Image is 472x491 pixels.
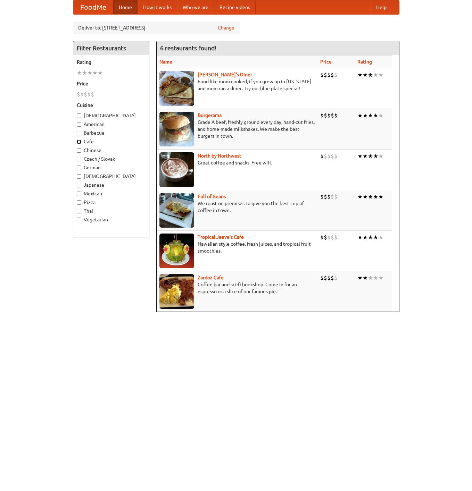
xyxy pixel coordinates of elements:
[77,102,146,109] h5: Cuisine
[77,164,146,171] label: German
[98,69,103,77] li: ★
[77,113,81,118] input: [DEMOGRAPHIC_DATA]
[357,234,363,241] li: ★
[334,71,338,79] li: $
[368,274,373,282] li: ★
[77,80,146,87] h5: Price
[368,193,373,201] li: ★
[91,91,94,98] li: $
[320,152,324,160] li: $
[77,174,81,179] input: [DEMOGRAPHIC_DATA]
[327,234,331,241] li: $
[73,0,113,14] a: FoodMe
[159,112,194,146] img: burgerama.jpg
[371,0,392,14] a: Help
[373,71,378,79] li: ★
[320,71,324,79] li: $
[331,112,334,119] li: $
[357,71,363,79] li: ★
[113,0,138,14] a: Home
[378,112,383,119] li: ★
[77,59,146,66] h5: Rating
[84,91,87,98] li: $
[77,157,81,161] input: Czech / Slovak
[198,153,241,159] a: North by Northwest
[92,69,98,77] li: ★
[373,112,378,119] li: ★
[324,193,327,201] li: $
[198,234,244,240] b: Tropical Jeeve's Cafe
[198,72,252,77] a: [PERSON_NAME]'s Diner
[77,181,146,188] label: Japanese
[378,152,383,160] li: ★
[363,112,368,119] li: ★
[324,112,327,119] li: $
[331,274,334,282] li: $
[77,199,146,206] label: Pizza
[77,216,146,223] label: Vegetarian
[357,152,363,160] li: ★
[198,112,222,118] a: Burgerama
[363,193,368,201] li: ★
[159,234,194,268] img: jeeves.jpg
[214,0,256,14] a: Recipe videos
[77,166,81,170] input: German
[77,139,81,144] input: Cafe
[77,192,81,196] input: Mexican
[320,234,324,241] li: $
[77,200,81,205] input: Pizza
[334,193,338,201] li: $
[363,274,368,282] li: ★
[378,71,383,79] li: ★
[77,131,81,135] input: Barbecue
[80,91,84,98] li: $
[363,152,368,160] li: ★
[373,193,378,201] li: ★
[331,71,334,79] li: $
[77,129,146,136] label: Barbecue
[159,281,315,295] p: Coffee bar and sci-fi bookshop. Come in for an espresso or a slice of our famous pie.
[73,22,240,34] div: Deliver to: [STREET_ADDRESS]
[334,112,338,119] li: $
[373,152,378,160] li: ★
[77,218,81,222] input: Vegetarian
[159,240,315,254] p: Hawaiian style coffee, fresh juices, and tropical fruit smoothies.
[334,152,338,160] li: $
[368,71,373,79] li: ★
[77,91,80,98] li: $
[159,59,172,65] a: Name
[320,59,332,65] a: Price
[77,173,146,180] label: [DEMOGRAPHIC_DATA]
[138,0,177,14] a: How it works
[87,69,92,77] li: ★
[160,45,216,51] ng-pluralize: 6 restaurants found!
[378,193,383,201] li: ★
[77,155,146,162] label: Czech / Slovak
[77,190,146,197] label: Mexican
[159,200,315,214] p: We roast on premises to give you the best cup of coffee in town.
[198,194,226,199] a: Full of Beans
[327,274,331,282] li: $
[73,41,149,55] h4: Filter Restaurants
[331,234,334,241] li: $
[159,159,315,166] p: Great coffee and snacks. Free wifi.
[357,112,363,119] li: ★
[320,274,324,282] li: $
[77,183,81,187] input: Japanese
[320,112,324,119] li: $
[77,112,146,119] label: [DEMOGRAPHIC_DATA]
[334,274,338,282] li: $
[368,112,373,119] li: ★
[334,234,338,241] li: $
[77,121,146,128] label: American
[373,274,378,282] li: ★
[368,152,373,160] li: ★
[159,152,194,187] img: north.jpg
[331,193,334,201] li: $
[159,274,194,309] img: zardoz.jpg
[77,208,146,214] label: Thai
[363,234,368,241] li: ★
[218,24,234,31] a: Change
